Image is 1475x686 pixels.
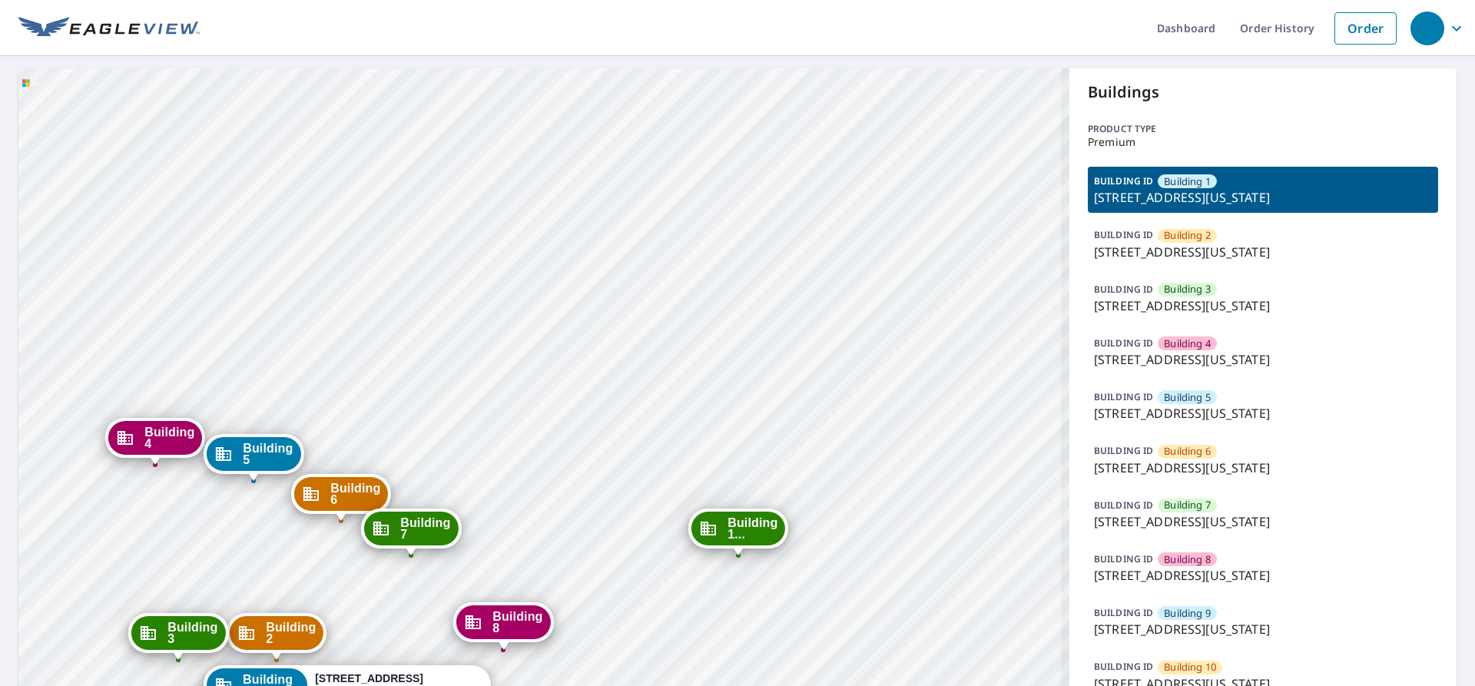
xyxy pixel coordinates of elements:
span: Building 1... [728,517,777,540]
div: Dropped pin, building Building 3, Commercial property, 5951 North London Avenue Kansas City, MO 6... [128,613,228,661]
p: BUILDING ID [1094,499,1153,512]
p: BUILDING ID [1094,660,1153,673]
span: Building 2 [266,621,316,645]
p: [STREET_ADDRESS][US_STATE] [1094,350,1432,369]
div: Dropped pin, building Building 2, Commercial property, 5951 North London Avenue Kansas City, MO 6... [227,613,326,661]
span: Building 10 [1164,660,1216,674]
span: Building 7 [1164,498,1211,512]
span: Building 2 [1164,228,1211,243]
p: [STREET_ADDRESS][US_STATE] [1094,404,1432,423]
div: Dropped pin, building Building 7, Commercial property, 5951 North London Avenue Kansas City, MO 6... [361,509,461,556]
img: EV Logo [18,17,200,40]
div: Dropped pin, building Building 4, Commercial property, 5951 North London Avenue Kansas City, MO 6... [105,418,205,466]
span: Building 4 [144,426,194,449]
span: Building 9 [1164,606,1211,621]
span: Building 7 [400,517,450,540]
p: BUILDING ID [1094,228,1153,241]
p: Premium [1088,136,1438,148]
p: [STREET_ADDRESS][US_STATE] [1094,243,1432,261]
p: Product type [1088,122,1438,136]
p: BUILDING ID [1094,552,1153,565]
p: [STREET_ADDRESS][US_STATE] [1094,297,1432,315]
span: Building 6 [1164,444,1211,459]
span: Building 3 [167,621,217,645]
p: BUILDING ID [1094,174,1153,187]
p: BUILDING ID [1094,606,1153,619]
span: Building 8 [492,611,542,634]
span: Building 6 [330,482,380,505]
div: Dropped pin, building Building 5, Commercial property, 5951 North London Avenue Kansas City, MO 6... [204,434,303,482]
strong: [STREET_ADDRESS] [315,672,423,684]
span: Building 3 [1164,282,1211,297]
p: BUILDING ID [1094,390,1153,403]
div: Dropped pin, building Building 8, Commercial property, 5951 North London Avenue Kansas City, MO 6... [453,602,553,650]
span: Building 5 [243,442,293,466]
span: Building 8 [1164,552,1211,567]
p: [STREET_ADDRESS][US_STATE] [1094,188,1432,207]
div: Dropped pin, building Building 19, Commercial property, 5951 North London Avenue Kansas City, MO ... [688,509,788,556]
span: Building 5 [1164,390,1211,405]
span: Building 4 [1164,336,1211,351]
p: [STREET_ADDRESS][US_STATE] [1094,566,1432,585]
p: BUILDING ID [1094,336,1153,350]
p: BUILDING ID [1094,283,1153,296]
p: Buildings [1088,81,1438,104]
p: [STREET_ADDRESS][US_STATE] [1094,459,1432,477]
p: BUILDING ID [1094,444,1153,457]
a: Order [1334,12,1397,45]
p: [STREET_ADDRESS][US_STATE] [1094,620,1432,638]
span: Building 1 [1164,174,1211,189]
p: [STREET_ADDRESS][US_STATE] [1094,512,1432,531]
div: Dropped pin, building Building 6, Commercial property, 5951 North London Avenue Kansas City, MO 6... [291,474,391,522]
